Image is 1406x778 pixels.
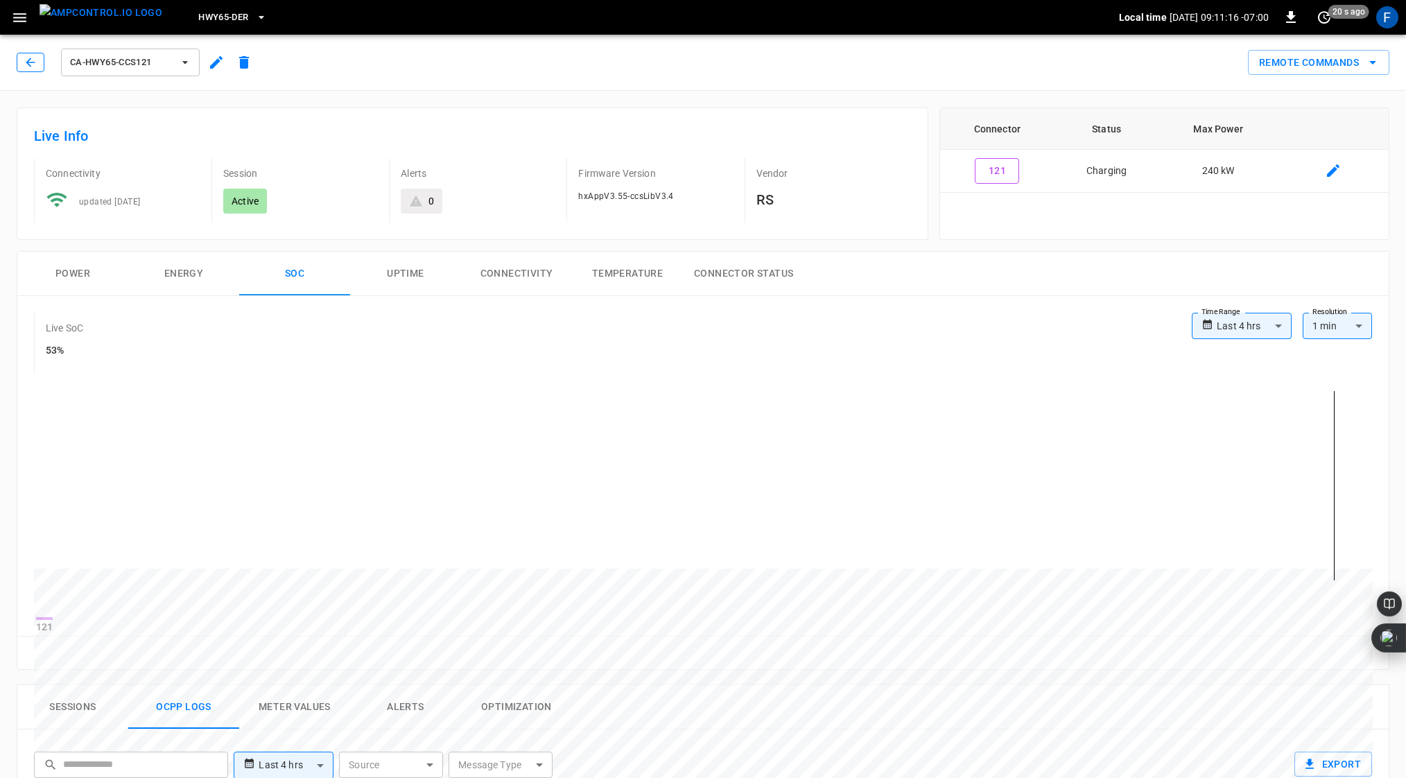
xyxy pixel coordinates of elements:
[223,166,378,180] p: Session
[1158,150,1278,193] td: 240 kW
[46,321,83,335] p: Live SoC
[46,166,200,180] p: Connectivity
[17,252,128,296] button: Power
[1217,313,1292,339] div: Last 4 hrs
[428,194,434,208] div: 0
[1313,6,1335,28] button: set refresh interval
[128,252,239,296] button: Energy
[578,166,733,180] p: Firmware Version
[1054,108,1158,150] th: Status
[34,125,911,147] h6: Live Info
[683,252,804,296] button: Connector Status
[1312,306,1347,318] label: Resolution
[578,191,673,201] span: hxAppV3.55-ccsLibV3.4
[350,685,461,729] button: Alerts
[756,189,911,211] h6: RS
[128,685,239,729] button: Ocpp logs
[350,252,461,296] button: Uptime
[1201,306,1240,318] label: Time Range
[239,685,350,729] button: Meter Values
[1376,6,1398,28] div: profile-icon
[193,4,272,31] button: HWY65-DER
[1328,5,1369,19] span: 20 s ago
[1119,10,1167,24] p: Local time
[1294,752,1372,777] button: Export
[1054,150,1158,193] td: Charging
[1158,108,1278,150] th: Max Power
[756,166,911,180] p: Vendor
[17,685,128,729] button: Sessions
[1248,50,1389,76] div: remote commands options
[461,685,572,729] button: Optimization
[461,252,572,296] button: Connectivity
[401,166,555,180] p: Alerts
[1248,50,1389,76] button: Remote Commands
[975,158,1019,184] button: 121
[198,10,248,26] span: HWY65-DER
[1170,10,1269,24] p: [DATE] 09:11:16 -07:00
[239,252,350,296] button: SOC
[940,108,1389,193] table: connector table
[1303,313,1372,339] div: 1 min
[940,108,1054,150] th: Connector
[572,252,683,296] button: Temperature
[46,343,83,358] h6: 53%
[232,194,259,208] p: Active
[61,49,200,76] button: ca-hwy65-ccs121
[79,197,141,207] span: updated [DATE]
[40,4,162,21] img: ampcontrol.io logo
[70,55,173,71] span: ca-hwy65-ccs121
